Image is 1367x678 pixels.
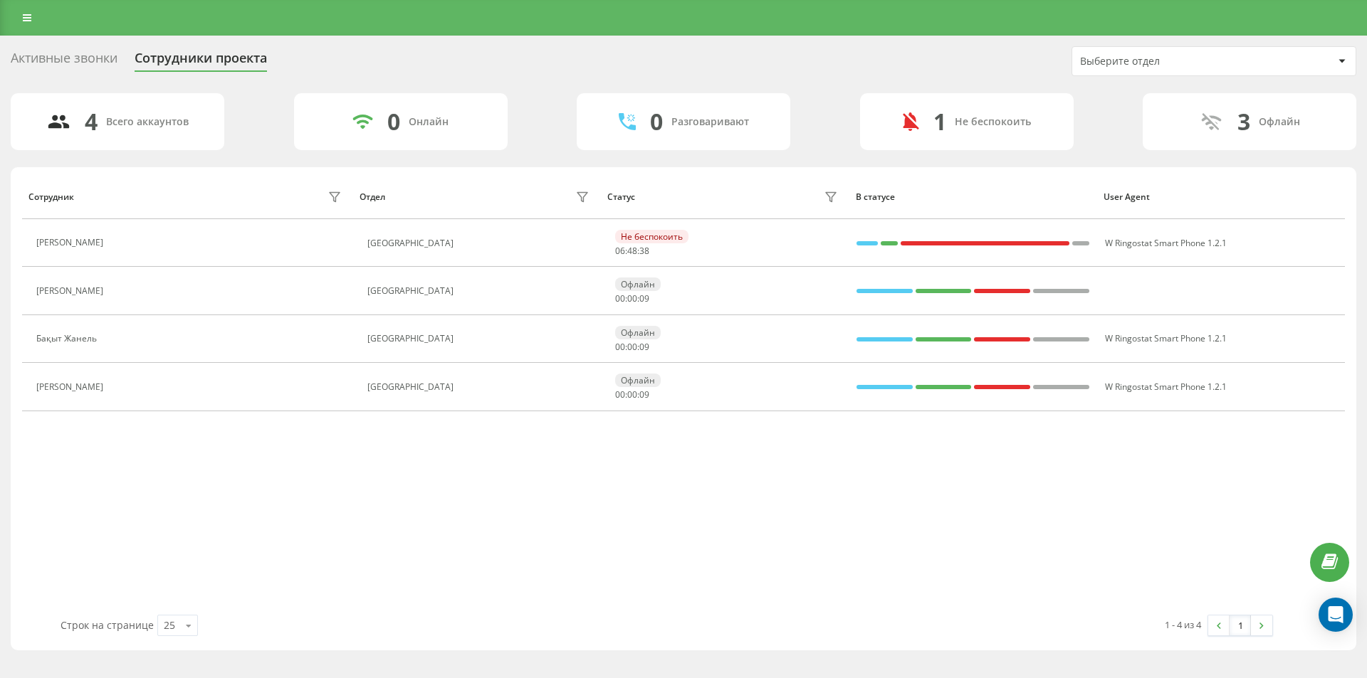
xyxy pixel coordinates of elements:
div: 1 [933,108,946,135]
span: 09 [639,341,649,353]
span: 00 [615,341,625,353]
div: В статусе [856,192,1091,202]
span: 06 [615,245,625,257]
div: Разговаривают [671,116,749,128]
div: [GEOGRAPHIC_DATA] [367,382,593,392]
span: 09 [639,292,649,304]
div: Open Intercom Messenger [1319,598,1353,632]
div: Активные звонки [11,51,117,73]
div: [PERSON_NAME] [36,238,107,248]
div: 4 [85,108,98,135]
div: Отдел [360,192,385,202]
div: Офлайн [615,277,661,291]
div: Не беспокоить [615,230,688,243]
span: 00 [627,341,637,353]
div: 1 - 4 из 4 [1165,618,1201,632]
span: 38 [639,245,649,257]
div: 3 [1237,108,1250,135]
div: Не беспокоить [955,116,1031,128]
div: : : [615,342,649,352]
div: 0 [650,108,663,135]
div: Онлайн [409,116,449,128]
span: 00 [627,292,637,304]
div: Офлайн [1259,116,1300,128]
div: User Agent [1104,192,1339,202]
span: 48 [627,245,637,257]
div: Всего аккаунтов [106,116,189,128]
div: [GEOGRAPHIC_DATA] [367,238,593,248]
a: 1 [1230,615,1251,635]
div: Бақыт Жанель [36,334,100,344]
div: : : [615,390,649,400]
div: Офлайн [615,326,661,339]
span: W Ringostat Smart Phone 1.2.1 [1105,381,1227,393]
div: Сотрудник [28,192,74,202]
span: 00 [615,388,625,401]
div: [GEOGRAPHIC_DATA] [367,334,593,344]
div: 25 [164,618,175,632]
div: Статус [607,192,635,202]
div: [PERSON_NAME] [36,286,107,296]
div: Сотрудники проекта [135,51,267,73]
div: Выберите отдел [1080,55,1250,68]
div: : : [615,246,649,256]
span: 00 [615,292,625,304]
span: W Ringostat Smart Phone 1.2.1 [1105,237,1227,249]
div: 0 [387,108,400,135]
div: : : [615,294,649,304]
span: Строк на странице [61,618,154,632]
span: W Ringostat Smart Phone 1.2.1 [1105,332,1227,344]
div: [PERSON_NAME] [36,382,107,392]
div: [GEOGRAPHIC_DATA] [367,286,593,296]
span: 00 [627,388,637,401]
span: 09 [639,388,649,401]
div: Офлайн [615,374,661,387]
